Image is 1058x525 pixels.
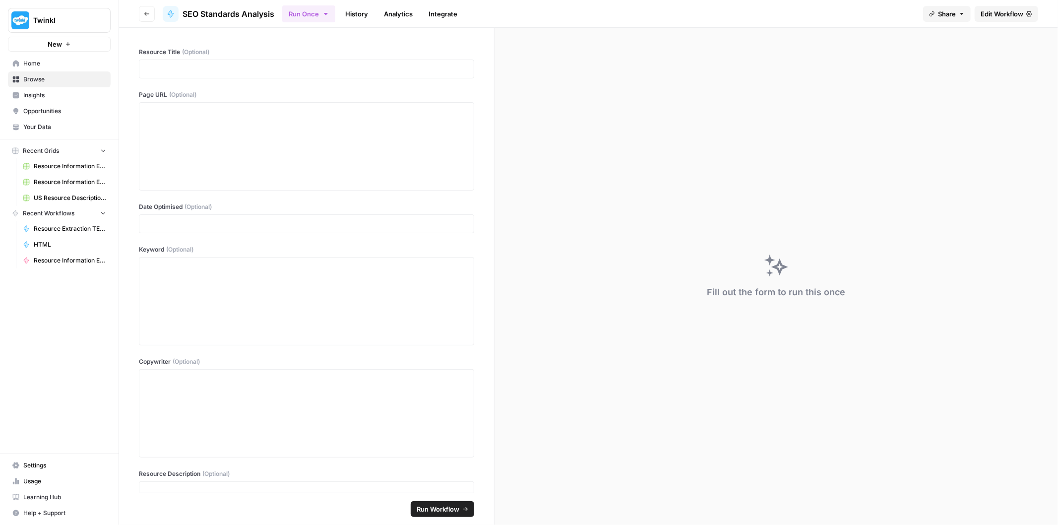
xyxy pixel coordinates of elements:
[23,209,74,218] span: Recent Workflows
[18,190,111,206] a: US Resource Descriptions (1)
[23,75,106,84] span: Browse
[23,509,106,518] span: Help + Support
[923,6,971,22] button: Share
[8,8,111,33] button: Workspace: Twinkl
[139,245,474,254] label: Keyword
[23,107,106,116] span: Opportunities
[411,501,474,517] button: Run Workflow
[8,473,111,489] a: Usage
[8,206,111,221] button: Recent Workflows
[23,461,106,470] span: Settings
[8,37,111,52] button: New
[707,285,846,299] div: Fill out the form to run this once
[23,477,106,486] span: Usage
[23,146,59,155] span: Recent Grids
[8,489,111,505] a: Learning Hub
[163,6,274,22] a: SEO Standards Analysis
[34,162,106,171] span: Resource Information Extraction and Descriptions
[18,237,111,253] a: HTML
[182,48,209,57] span: (Optional)
[34,194,106,202] span: US Resource Descriptions (1)
[23,123,106,131] span: Your Data
[8,87,111,103] a: Insights
[8,119,111,135] a: Your Data
[417,504,459,514] span: Run Workflow
[8,505,111,521] button: Help + Support
[139,202,474,211] label: Date Optimised
[339,6,374,22] a: History
[423,6,463,22] a: Integrate
[34,256,106,265] span: Resource Information Extraction
[173,357,200,366] span: (Optional)
[185,202,212,211] span: (Optional)
[975,6,1038,22] a: Edit Workflow
[34,240,106,249] span: HTML
[981,9,1023,19] span: Edit Workflow
[8,143,111,158] button: Recent Grids
[166,245,193,254] span: (Optional)
[169,90,196,99] span: (Optional)
[938,9,956,19] span: Share
[139,357,474,366] label: Copywriter
[18,158,111,174] a: Resource Information Extraction and Descriptions
[378,6,419,22] a: Analytics
[139,48,474,57] label: Resource Title
[139,90,474,99] label: Page URL
[8,103,111,119] a: Opportunities
[18,253,111,268] a: Resource Information Extraction
[48,39,62,49] span: New
[23,59,106,68] span: Home
[8,458,111,473] a: Settings
[23,493,106,502] span: Learning Hub
[34,224,106,233] span: Resource Extraction TEST
[8,71,111,87] a: Browse
[23,91,106,100] span: Insights
[282,5,335,22] button: Run Once
[18,174,111,190] a: Resource Information Extraction Grid (1)
[18,221,111,237] a: Resource Extraction TEST
[11,11,29,29] img: Twinkl Logo
[183,8,274,20] span: SEO Standards Analysis
[34,178,106,187] span: Resource Information Extraction Grid (1)
[202,469,230,478] span: (Optional)
[8,56,111,71] a: Home
[139,469,474,478] label: Resource Description
[33,15,93,25] span: Twinkl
